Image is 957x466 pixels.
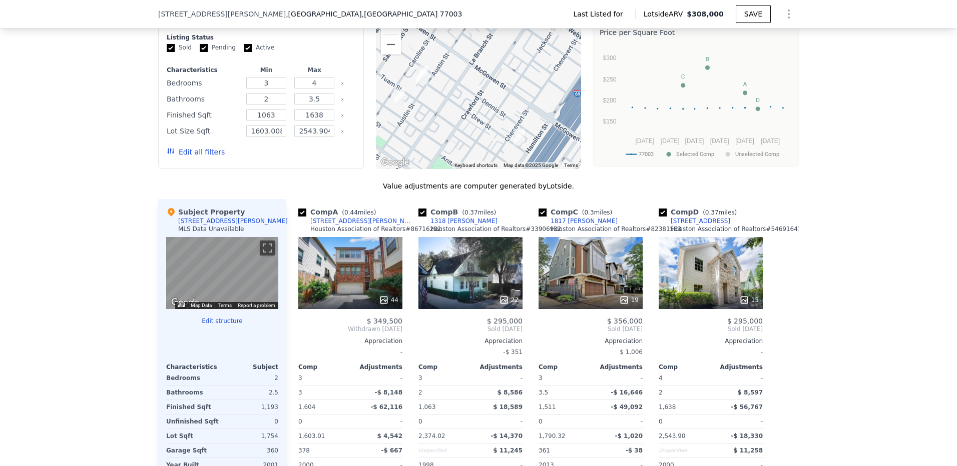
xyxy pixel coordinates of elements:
[200,43,236,52] label: Pending
[169,296,202,309] img: Google
[167,33,355,41] div: Listing Status
[611,389,643,396] span: -$ 16,646
[743,81,747,87] text: A
[298,385,348,399] div: 3
[470,363,523,371] div: Adjustments
[539,432,565,439] span: 1,790.32
[222,363,278,371] div: Subject
[603,118,617,125] text: $150
[539,217,618,225] a: 1817 [PERSON_NAME]
[166,385,220,399] div: Bathrooms
[166,414,220,428] div: Unfinished Sqft
[367,317,402,325] span: $ 349,500
[167,76,240,90] div: Bedrooms
[224,414,278,428] div: 0
[158,181,799,191] div: Value adjustments are computer generated by Lotside .
[298,345,402,359] div: -
[167,66,240,74] div: Characteristics
[381,34,401,54] button: Zoom out
[244,66,288,74] div: Min
[298,363,350,371] div: Comp
[615,432,643,439] span: -$ 1,020
[298,325,402,333] span: Withdrawn [DATE]
[418,432,445,439] span: 2,374.02
[178,225,244,233] div: MLS Data Unavailable
[539,337,643,345] div: Appreciation
[378,156,411,169] a: Open this area in Google Maps (opens a new window)
[578,209,616,216] span: ( miles)
[687,10,724,18] span: $308,000
[713,371,763,385] div: -
[224,429,278,443] div: 1,754
[458,209,500,216] span: ( miles)
[593,371,643,385] div: -
[418,374,422,381] span: 3
[244,43,274,52] label: Active
[352,371,402,385] div: -
[731,432,763,439] span: -$ 18,330
[499,295,519,305] div: 22
[644,9,687,19] span: Lotside ARV
[167,44,175,52] input: Sold
[710,137,729,144] text: [DATE]
[671,217,730,225] div: [STREET_ADDRESS]
[491,432,523,439] span: -$ 14,370
[659,374,663,381] span: 4
[472,414,523,428] div: -
[340,97,344,101] button: Clear
[169,296,202,309] a: Open this area in Google Maps (opens a new window)
[659,325,763,333] span: Sold [DATE]
[298,447,310,454] span: 378
[166,317,278,325] button: Edit structure
[735,151,779,157] text: Unselected Comp
[711,363,763,371] div: Adjustments
[539,418,543,425] span: 0
[298,403,315,410] span: 1,604
[539,363,591,371] div: Comp
[379,295,398,305] div: 44
[584,209,594,216] span: 0.3
[413,61,432,86] div: 1318 Dennis St
[731,403,763,410] span: -$ 56,767
[260,240,275,255] button: Toggle fullscreen view
[659,337,763,345] div: Appreciation
[298,337,402,345] div: Appreciation
[551,225,681,233] div: Houston Association of Realtors # 82381563
[607,317,643,325] span: $ 356,000
[659,443,709,457] div: Unspecified
[671,225,801,233] div: Houston Association of Realtors # 54691641
[487,317,523,325] span: $ 295,000
[713,414,763,428] div: -
[310,225,441,233] div: Houston Association of Realtors # 86716202
[659,385,709,399] div: 2
[603,97,617,104] text: $200
[659,418,663,425] span: 0
[218,302,232,308] a: Terms (opens in new tab)
[167,147,225,157] button: Edit all filters
[600,39,792,164] div: A chart.
[739,295,759,305] div: 15
[381,447,402,454] span: -$ 667
[539,403,556,410] span: 1,511
[659,363,711,371] div: Comp
[378,156,411,169] img: Google
[344,209,358,216] span: 0.44
[756,97,760,103] text: D
[659,207,741,217] div: Comp D
[166,400,220,414] div: Finished Sqft
[224,371,278,385] div: 2
[636,137,655,144] text: [DATE]
[292,66,336,74] div: Max
[539,447,550,454] span: 361
[178,302,185,307] button: Keyboard shortcuts
[370,403,402,410] span: -$ 62,116
[676,151,714,157] text: Selected Comp
[340,129,344,133] button: Clear
[352,414,402,428] div: -
[685,137,704,144] text: [DATE]
[539,374,543,381] span: 3
[738,389,763,396] span: $ 8,597
[166,429,220,443] div: Lot Sqft
[503,348,523,355] span: -$ 351
[564,162,578,168] a: Terms (opens in new tab)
